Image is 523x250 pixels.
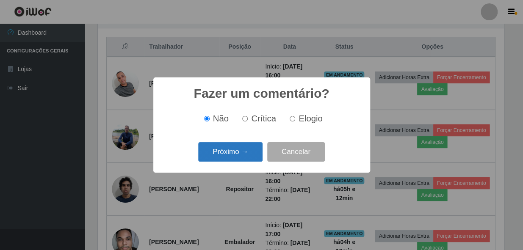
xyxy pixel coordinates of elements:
h2: Fazer um comentário? [194,86,329,101]
span: Crítica [251,114,276,123]
span: Não [213,114,229,123]
input: Não [204,116,210,121]
span: Elogio [299,114,322,123]
input: Elogio [290,116,295,121]
input: Crítica [242,116,248,121]
button: Cancelar [267,142,325,162]
button: Próximo → [198,142,263,162]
